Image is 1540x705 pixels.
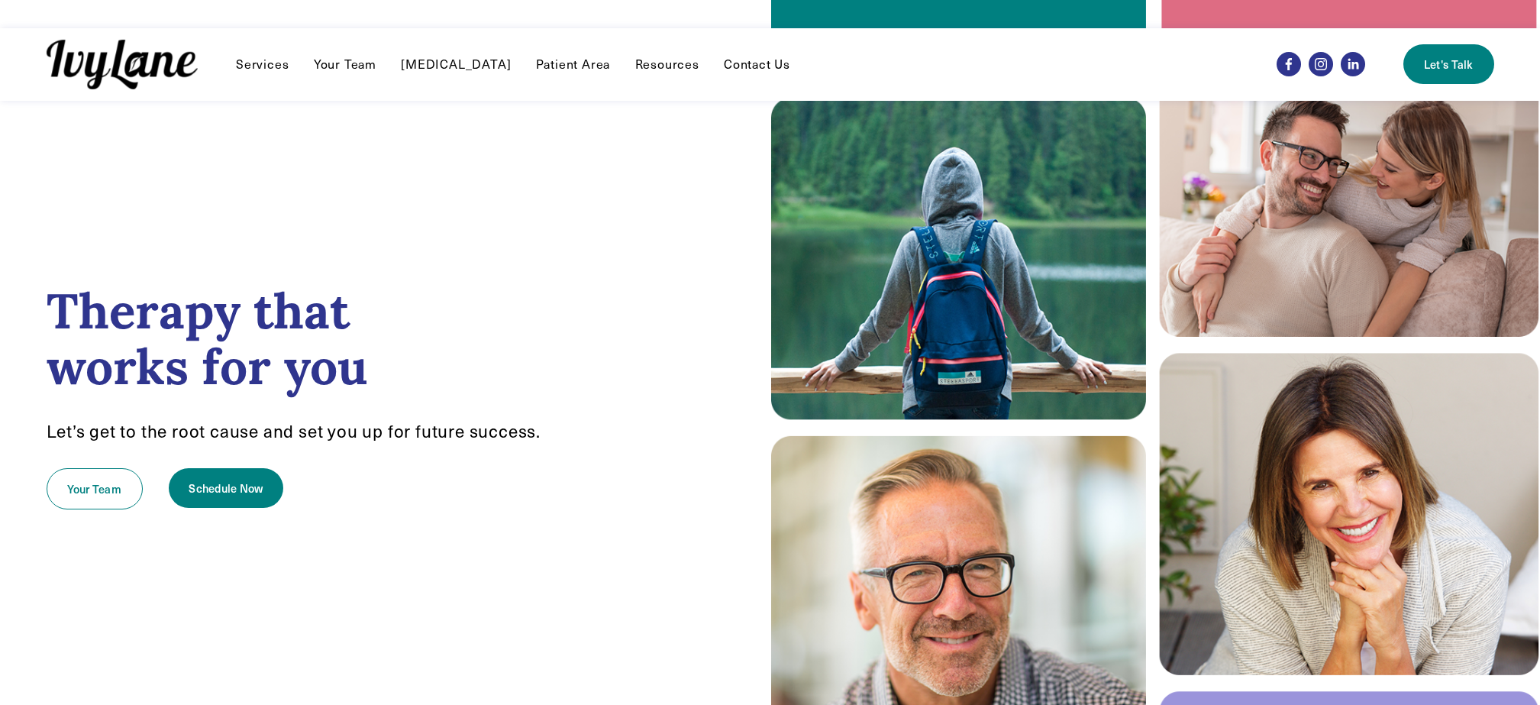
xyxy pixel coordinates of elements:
[314,55,376,73] a: Your Team
[47,280,368,398] strong: Therapy that works for you
[1341,52,1365,76] a: LinkedIn
[1309,52,1333,76] a: Instagram
[236,57,289,73] span: Services
[1403,44,1493,84] a: Let's Talk
[724,55,790,73] a: Contact Us
[1277,52,1301,76] a: Facebook
[635,55,699,73] a: folder dropdown
[47,468,143,509] a: Your Team
[169,468,284,508] a: Schedule Now
[47,419,541,442] span: Let’s get to the root cause and set you up for future success.
[401,55,511,73] a: [MEDICAL_DATA]
[635,57,699,73] span: Resources
[47,40,198,89] img: Ivy Lane Counseling &mdash; Therapy that works for you
[236,55,289,73] a: folder dropdown
[536,55,611,73] a: Patient Area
